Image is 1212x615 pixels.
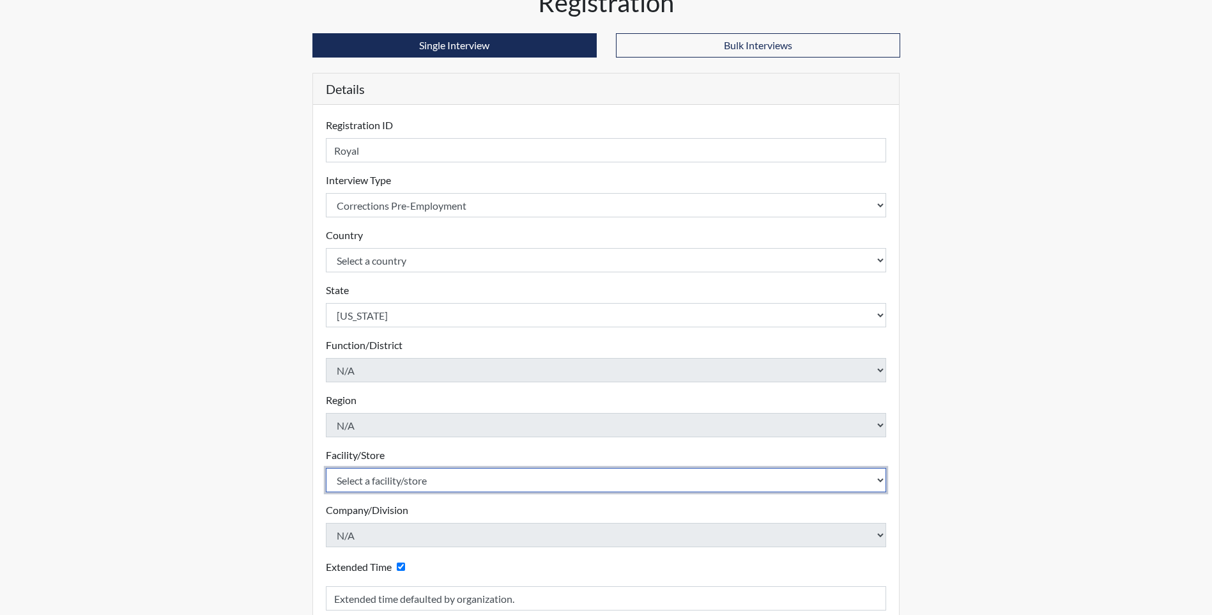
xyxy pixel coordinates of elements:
[313,74,900,105] h5: Details
[616,33,900,58] button: Bulk Interviews
[326,338,403,353] label: Function/District
[326,118,393,133] label: Registration ID
[312,33,597,58] button: Single Interview
[326,283,349,298] label: State
[326,173,391,188] label: Interview Type
[326,502,408,518] label: Company/Division
[326,586,887,611] input: Reason for Extension
[326,559,392,575] label: Extended Time
[326,448,385,463] label: Facility/Store
[326,138,887,162] input: Insert a Registration ID, which needs to be a unique alphanumeric value for each interviewee
[326,228,363,243] label: Country
[326,557,410,576] div: Checking this box will provide the interviewee with an accomodation of extra time to answer each ...
[326,393,357,408] label: Region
